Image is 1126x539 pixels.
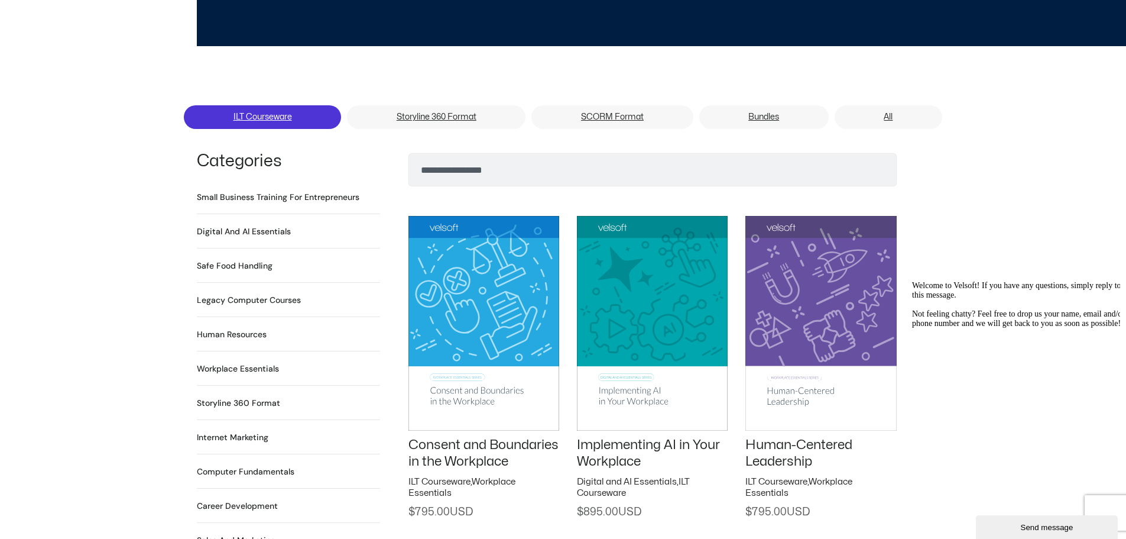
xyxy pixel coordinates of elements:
[197,466,294,478] a: Visit product category Computer Fundamentals
[577,438,720,469] a: Implementing AI in Your Workplace
[197,294,301,306] h2: Legacy Computer Courses
[197,363,279,375] a: Visit product category Workplace Essentials
[197,225,291,238] h2: Digital and AI Essentials
[408,438,559,469] a: Consent and Boundaries in the Workplace
[197,225,291,238] a: Visit product category Digital and AI Essentials
[835,105,942,129] a: All
[577,507,583,517] span: $
[197,191,359,204] h2: Small Business Training for Entrepreneurs
[184,105,942,133] nav: Menu
[745,477,807,486] a: ILT Courseware
[197,260,272,272] a: Visit product category Safe Food Handling
[5,5,218,52] div: Welcome to Velsoft! If you have any questions, simply reply to this message.Not feeling chatty? F...
[577,477,677,486] a: Digital and AI Essentials
[197,397,280,409] h2: Storyline 360 Format
[197,431,268,444] h2: Internet Marketing
[197,328,267,341] h2: Human Resources
[197,191,359,204] a: Visit product category Small Business Training for Entrepreneurs
[197,328,267,341] a: Visit product category Human Resources
[408,507,473,517] span: 795.00
[907,276,1120,509] iframe: chat widget
[197,363,279,375] h2: Workplace Essentials
[745,438,852,469] a: Human-Centered Leadership
[408,507,415,517] span: $
[531,105,693,129] a: SCORM Format
[745,507,752,517] span: $
[408,476,559,499] h2: ,
[5,5,218,51] span: Welcome to Velsoft! If you have any questions, simply reply to this message. Not feeling chatty? ...
[197,500,278,512] h2: Career Development
[197,397,280,409] a: Visit product category Storyline 360 Format
[699,105,829,129] a: Bundles
[197,466,294,478] h2: Computer Fundamentals
[577,507,641,517] span: 895.00
[197,260,272,272] h2: Safe Food Handling
[408,477,470,486] a: ILT Courseware
[197,153,380,170] h1: Categories
[197,431,268,444] a: Visit product category Internet Marketing
[347,105,525,129] a: Storyline 360 Format
[197,500,278,512] a: Visit product category Career Development
[745,476,896,499] h2: ,
[745,507,810,517] span: 795.00
[197,294,301,306] a: Visit product category Legacy Computer Courses
[184,105,341,129] a: ILT Courseware
[577,476,728,499] h2: ,
[976,513,1120,539] iframe: chat widget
